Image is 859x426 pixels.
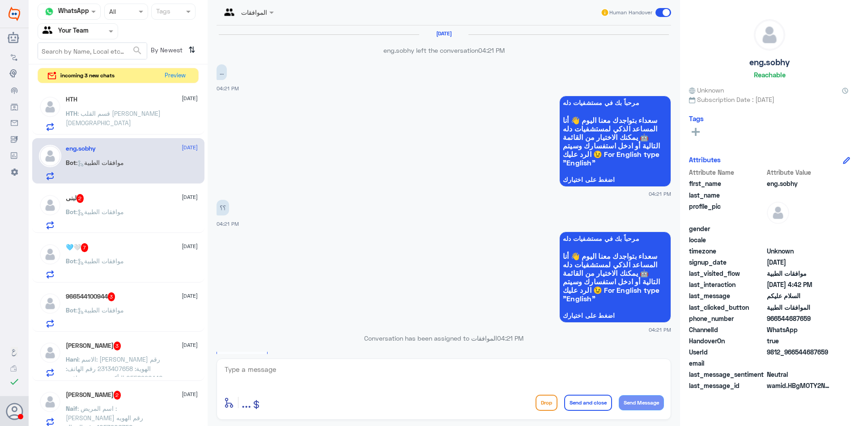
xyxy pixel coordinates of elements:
span: 04:21 PM [217,221,239,227]
img: yourTeam.svg [43,25,56,38]
span: gender [689,224,765,233]
span: [DATE] [182,193,198,201]
span: [DATE] [182,341,198,349]
span: profile_pic [689,202,765,222]
span: Unknown [689,85,724,95]
span: HTH [66,110,77,117]
h5: لبنى [66,194,84,203]
span: last_message [689,291,765,300]
span: اضغط على اختيارك [563,176,668,183]
h6: Tags [689,114,704,122]
span: true [767,336,832,346]
span: Unknown [767,246,832,256]
i: ⇅ [188,42,196,57]
span: 2 [767,325,832,334]
span: السلام عليكم [767,291,832,300]
h5: Hani Mohamed [66,342,121,350]
button: ... [242,392,251,413]
span: : قسم القلب [PERSON_NAME][DEMOGRAPHIC_DATA] [66,110,161,127]
span: الموافقات الطبية [767,303,832,312]
span: phone_number [689,314,765,323]
span: 0 [767,370,832,379]
span: last_name [689,190,765,200]
span: signup_date [689,257,765,267]
span: 7 [81,243,89,252]
h5: eng.sobhy [66,145,96,152]
span: UserId [689,347,765,357]
span: 2025-09-05T13:42:42.167Z [767,280,832,289]
button: Send Message [619,395,664,410]
h6: [DATE] [419,30,468,37]
img: defaultAdmin.png [39,391,61,413]
button: Send and close [564,395,612,411]
span: Human Handover [609,8,652,17]
h5: 🩵🤍 [66,243,89,252]
img: whatsapp.png [43,5,56,18]
span: 04:21 PM [497,334,523,342]
span: eng.sobhy [767,179,832,188]
span: 3 [114,342,121,350]
p: 5/9/2025, 4:21 PM [217,64,227,80]
span: Attribute Name [689,168,765,177]
img: defaultAdmin.png [767,202,789,224]
span: locale [689,235,765,245]
img: defaultAdmin.png [39,342,61,364]
span: last_message_id [689,381,765,390]
span: ChannelId [689,325,765,334]
span: Bot [66,257,76,265]
span: 2 [114,391,121,400]
span: [DATE] [182,143,198,152]
h5: 966544100944 [66,292,115,301]
img: defaultAdmin.png [754,20,785,50]
span: last_visited_flow [689,269,765,278]
img: defaultAdmin.png [39,243,61,266]
span: null [767,235,832,245]
span: search [132,45,143,56]
span: Bot [66,306,76,314]
span: 04:21 PM [649,190,671,198]
span: [DATE] [182,242,198,250]
span: ... [242,394,251,410]
span: Subscription Date : [DATE] [689,95,850,104]
span: 966544687659 [767,314,832,323]
span: 04:21 PM [217,85,239,91]
span: Attribute Value [767,168,832,177]
h6: Reachable [754,71,786,79]
span: مرحباً بك في مستشفيات دله [563,99,668,106]
span: By Newest [147,42,185,60]
span: wamid.HBgMOTY2NTQ0Njg3NjU5FQIAEhggMzY2N0VBRjU0OTZCQkQ1NDFCMTIzNzMzRUQwN0VCNTMA [767,381,832,390]
img: defaultAdmin.png [39,194,61,216]
span: email [689,359,765,368]
span: Bot [66,159,76,166]
span: 2025-09-04T21:06:32.427Z [767,257,832,267]
button: Avatar [6,403,23,420]
button: Preview [161,68,189,83]
span: Bot [66,208,76,215]
span: : موافقات الطبية [76,306,124,314]
i: check [9,376,20,387]
h6: Attributes [689,156,721,164]
span: : موافقات الطبية [76,257,124,265]
h5: HTH [66,96,77,103]
span: 3 [108,292,115,301]
button: search [132,43,143,58]
span: last_clicked_button [689,303,765,312]
p: 5/9/2025, 4:21 PM [217,200,229,215]
img: defaultAdmin.png [39,145,61,167]
span: 04:21 PM [649,326,671,333]
span: : موافقات الطبية [76,208,124,215]
img: defaultAdmin.png [39,96,61,118]
span: first_name [689,179,765,188]
span: مرحباً بك في مستشفيات دله [563,235,668,242]
span: اضغط على اختيارك [563,312,668,319]
p: eng.sobhy left the conversation [217,46,671,55]
span: incoming 3 new chats [60,72,115,80]
span: HandoverOn [689,336,765,346]
p: Conversation has been assigned to الموافقات [217,333,671,343]
span: null [767,224,832,233]
span: [DATE] [182,390,198,398]
h5: eng.sobhy [749,57,790,67]
span: [DATE] [182,94,198,102]
span: last_message_sentiment [689,370,765,379]
span: [DATE] [182,292,198,300]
